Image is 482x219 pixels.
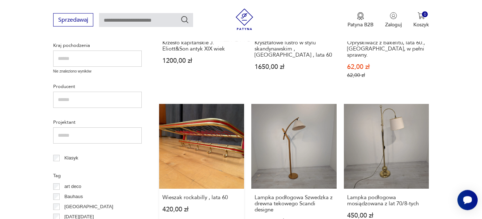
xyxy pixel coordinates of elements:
p: Zaloguj [385,21,402,28]
p: 1200,00 zł [162,58,241,64]
p: 62,00 zł [347,73,426,79]
div: 0 [422,12,428,18]
p: 1650,00 zł [255,64,333,70]
p: 450,00 zł [347,213,426,219]
button: Patyna B2B [347,12,374,28]
a: Ikona medaluPatyna B2B [347,12,374,28]
h3: Lampka podłogowa mosiądzowana z lat 70/8-tych [347,195,426,207]
h3: Lampka podłogowa Szwedzka z drewna tekowego Scandi designe [255,195,333,213]
p: [GEOGRAPHIC_DATA] [64,203,113,211]
img: Ikona medalu [357,12,364,20]
iframe: Smartsupp widget button [457,190,478,210]
button: Sprzedawaj [53,13,93,27]
p: Producent [53,83,142,91]
img: Patyna - sklep z meblami i dekoracjami vintage [234,9,255,30]
p: Tag [53,172,142,180]
p: Bauhaus [64,193,83,201]
p: art deco [64,183,81,191]
p: Koszyk [413,21,429,28]
a: Sprzedawaj [53,18,93,23]
button: 0Koszyk [413,12,429,28]
h3: Krzesło kapitańskie J. Eliott&Son antyk XIX wiek [162,40,241,52]
h3: Opryskiwacz z bakelitu, lata 60., [GEOGRAPHIC_DATA], w pełni sprawny. [347,40,426,58]
p: Nie znaleziono wyników [53,69,142,75]
h3: Kryształowe lustro w stylu skandynawskim , [GEOGRAPHIC_DATA] , lata 60 [255,40,333,58]
img: Ikonka użytkownika [390,12,397,19]
h3: Wieszak rockabilly , lata 60 [162,195,241,201]
p: Patyna B2B [347,21,374,28]
p: Klasyk [64,154,78,162]
button: Szukaj [180,16,189,24]
p: Kraj pochodzenia [53,42,142,50]
p: 420,00 zł [162,207,241,213]
img: Ikona koszyka [418,12,425,19]
p: 62,00 zł [347,64,426,70]
button: Zaloguj [385,12,402,28]
p: Projektant [53,119,142,127]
